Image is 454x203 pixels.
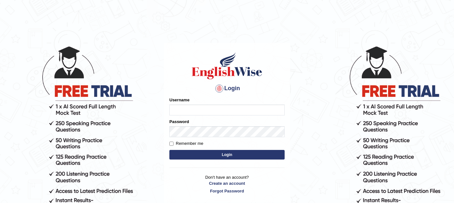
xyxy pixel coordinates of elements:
[169,180,285,186] a: Create an account
[169,140,203,147] label: Remember me
[169,150,285,160] button: Login
[169,142,174,146] input: Remember me
[169,97,190,103] label: Username
[169,174,285,194] p: Don't have an account?
[169,119,189,125] label: Password
[169,188,285,194] a: Forgot Password
[191,51,263,80] img: Logo of English Wise sign in for intelligent practice with AI
[169,83,285,94] h4: Login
